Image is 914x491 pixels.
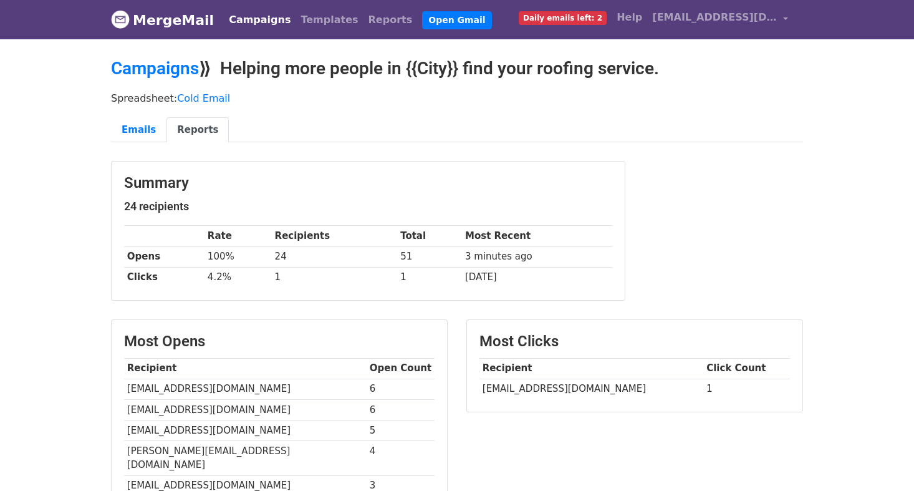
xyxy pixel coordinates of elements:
[111,117,166,143] a: Emails
[204,226,272,246] th: Rate
[703,358,790,379] th: Click Count
[479,358,703,379] th: Recipient
[124,420,367,440] td: [EMAIL_ADDRESS][DOMAIN_NAME]
[224,7,296,32] a: Campaigns
[272,246,398,267] td: 24
[124,399,367,420] td: [EMAIL_ADDRESS][DOMAIN_NAME]
[111,92,803,105] p: Spreadsheet:
[111,7,214,33] a: MergeMail
[124,200,612,213] h5: 24 recipients
[204,246,272,267] td: 100%
[422,11,491,29] a: Open Gmail
[124,358,367,379] th: Recipient
[367,399,435,420] td: 6
[124,379,367,399] td: [EMAIL_ADDRESS][DOMAIN_NAME]
[462,226,612,246] th: Most Recent
[204,267,272,288] td: 4.2%
[647,5,793,34] a: [EMAIL_ADDRESS][DOMAIN_NAME]
[272,267,398,288] td: 1
[367,440,435,475] td: 4
[397,267,462,288] td: 1
[177,92,230,104] a: Cold Email
[367,358,435,379] th: Open Count
[519,11,607,25] span: Daily emails left: 2
[111,10,130,29] img: MergeMail logo
[462,246,612,267] td: 3 minutes ago
[479,379,703,399] td: [EMAIL_ADDRESS][DOMAIN_NAME]
[367,379,435,399] td: 6
[397,226,462,246] th: Total
[111,58,803,79] h2: ⟫ Helping more people in {{City}} find your roofing service.
[479,333,790,351] h3: Most Clicks
[612,5,647,30] a: Help
[272,226,398,246] th: Recipients
[462,267,612,288] td: [DATE]
[124,440,367,475] td: [PERSON_NAME][EMAIL_ADDRESS][DOMAIN_NAME]
[166,117,229,143] a: Reports
[296,7,363,32] a: Templates
[703,379,790,399] td: 1
[397,246,462,267] td: 51
[367,420,435,440] td: 5
[111,58,199,79] a: Campaigns
[652,10,777,25] span: [EMAIL_ADDRESS][DOMAIN_NAME]
[124,174,612,192] h3: Summary
[124,246,204,267] th: Opens
[124,267,204,288] th: Clicks
[124,333,435,351] h3: Most Opens
[514,5,612,30] a: Daily emails left: 2
[363,7,418,32] a: Reports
